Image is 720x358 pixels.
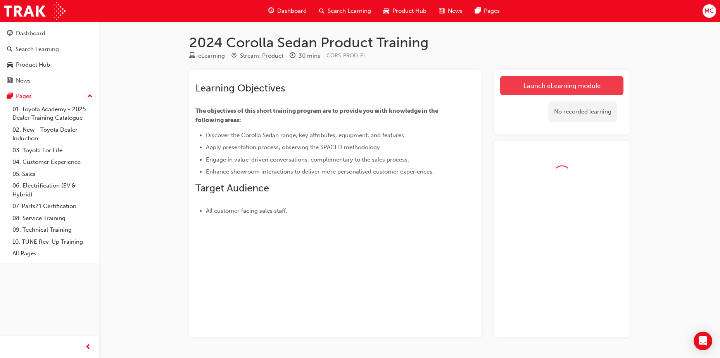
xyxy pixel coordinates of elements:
a: car-iconProduct Hub [377,3,433,19]
a: All Pages [9,248,96,260]
div: No recorded learning [548,102,617,122]
a: 02. New - Toyota Dealer Induction [9,124,96,145]
span: Learning Objectives [195,82,285,94]
h1: 2024 Corolla Sedan Product Training [189,34,630,51]
a: News [3,74,96,88]
a: 03. Toyota For Life [9,145,96,157]
span: Pages [484,7,500,15]
a: 07. Parts21 Certification [9,200,96,212]
span: Target Audience [195,182,269,194]
div: Stream: Product [240,52,283,60]
button: Pages [3,89,96,103]
a: guage-iconDashboard [262,3,313,19]
div: 30 mins [299,52,320,60]
a: Product Hub [3,58,96,72]
div: Dashboard [16,29,45,38]
span: search-icon [7,46,12,53]
div: eLearning [198,52,225,60]
a: search-iconSearch Learning [313,3,377,19]
div: Duration [290,51,320,61]
a: Search Learning [3,42,96,57]
span: up-icon [87,91,93,102]
a: 04. Customer Experience [9,156,96,168]
span: Apply presentation process, observing the SPACED methodology. [206,144,382,151]
span: learningResourceType_ELEARNING-icon [189,53,195,60]
span: news-icon [439,6,445,16]
span: search-icon [319,6,325,16]
div: News [16,76,31,85]
span: Dashboard [277,7,307,15]
a: news-iconNews [433,3,469,19]
img: Trak [4,2,66,20]
div: Search Learning [16,45,59,54]
span: All customer facing sales staff. [206,207,287,214]
span: prev-icon [85,343,91,352]
span: Product Hub [392,7,426,15]
span: Enhance showroom interactions to deliver more personalised customer experiences. [206,168,434,175]
div: Open Intercom Messenger [694,332,712,350]
span: Search Learning [328,7,371,15]
span: clock-icon [290,53,295,60]
a: 09. Technical Training [9,224,96,236]
span: car-icon [7,62,13,69]
span: Learning resource code [326,52,366,59]
a: 05. Sales [9,168,96,180]
a: 01. Toyota Academy - 2025 Dealer Training Catalogue [9,103,96,124]
span: guage-icon [7,30,13,37]
div: Pages [16,92,32,101]
a: Dashboard [3,26,96,41]
div: Product Hub [16,60,50,69]
div: Stream [231,51,283,61]
span: MC [704,7,714,15]
span: guage-icon [268,6,274,16]
a: 08. Service Training [9,212,96,224]
button: DashboardSearch LearningProduct HubNews [3,25,96,89]
span: Engage in value-driven conversations, complementary to the sales process. [206,156,409,163]
span: target-icon [231,53,237,60]
span: Discover the Corolla Sedan range, key attributes, equipment, and features. [206,132,406,139]
span: News [448,7,463,15]
a: pages-iconPages [469,3,506,19]
div: Type [189,51,225,61]
button: MC [703,4,716,18]
span: pages-icon [7,93,13,100]
span: The objectives of this short training program are to provide you with knowledge in the following ... [195,107,439,124]
span: news-icon [7,77,13,84]
span: car-icon [383,6,389,16]
span: pages-icon [475,6,481,16]
a: Launch eLearning module [500,76,623,95]
a: 10. TUNE Rev-Up Training [9,236,96,248]
a: 06. Electrification (EV & Hybrid) [9,180,96,200]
